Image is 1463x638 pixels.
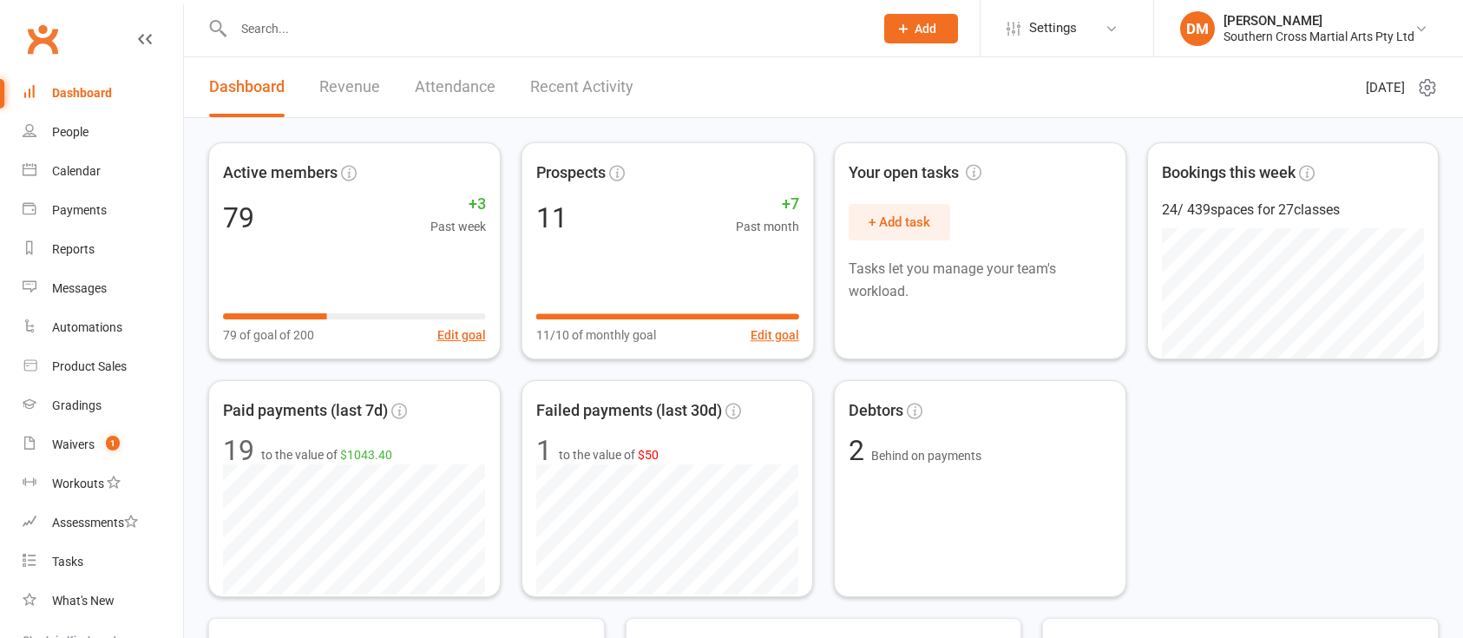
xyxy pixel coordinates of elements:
a: Workouts [23,464,183,503]
div: Gradings [52,398,102,412]
a: Calendar [23,152,183,191]
span: $1043.40 [340,448,392,462]
span: 79 of goal of 200 [223,326,314,345]
a: Attendance [415,57,495,117]
span: 11/10 of monthly goal [535,326,655,345]
span: Settings [1029,9,1077,48]
p: Tasks let you manage your team's workload. [849,258,1112,302]
a: Automations [23,308,183,347]
div: Waivers [52,437,95,451]
a: Revenue [319,57,380,117]
span: 1 [106,436,120,451]
a: Gradings [23,386,183,425]
a: Messages [23,269,183,308]
span: Past week [430,217,486,236]
button: Add [884,14,958,43]
div: 19 [223,437,254,464]
span: +3 [430,192,486,217]
a: What's New [23,582,183,621]
a: Tasks [23,543,183,582]
button: + Add task [849,204,950,240]
a: People [23,113,183,152]
a: Waivers 1 [23,425,183,464]
a: Payments [23,191,183,230]
button: Edit goal [437,326,486,345]
div: Payments [52,203,107,217]
div: Assessments [52,516,138,529]
div: Messages [52,281,107,295]
div: [PERSON_NAME] [1224,13,1414,29]
div: Southern Cross Martial Arts Pty Ltd [1224,29,1414,44]
span: Paid payments (last 7d) [223,398,388,424]
span: to the value of [559,445,659,464]
a: Dashboard [209,57,285,117]
span: Prospects [535,160,605,185]
div: People [52,125,89,139]
a: Product Sales [23,347,183,386]
a: Clubworx [21,17,64,61]
span: [DATE] [1366,77,1405,98]
button: Edit goal [750,326,798,345]
div: 24 / 439 spaces for 27 classes [1162,199,1425,221]
div: 79 [223,204,254,232]
div: Calendar [52,164,101,178]
span: Behind on payments [871,449,981,463]
div: What's New [52,594,115,608]
span: 2 [849,434,871,467]
span: Add [915,22,936,36]
a: Recent Activity [530,57,633,117]
div: Dashboard [52,86,112,100]
div: 11 [535,203,567,231]
div: 1 [536,437,552,464]
div: Tasks [52,555,83,569]
span: Failed payments (last 30d) [536,398,722,424]
span: +7 [735,192,798,217]
span: Your open tasks [849,161,981,186]
span: $50 [638,448,659,462]
div: Workouts [52,477,104,490]
span: Debtors [849,398,903,424]
span: Past month [735,217,798,236]
span: Active members [223,161,338,186]
a: Dashboard [23,74,183,113]
a: Reports [23,230,183,269]
div: Automations [52,320,122,334]
div: Product Sales [52,359,127,373]
a: Assessments [23,503,183,543]
div: DM [1180,11,1215,46]
span: to the value of [261,445,392,464]
input: Search... [228,16,862,41]
div: Reports [52,242,95,256]
span: Bookings this week [1162,161,1296,186]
